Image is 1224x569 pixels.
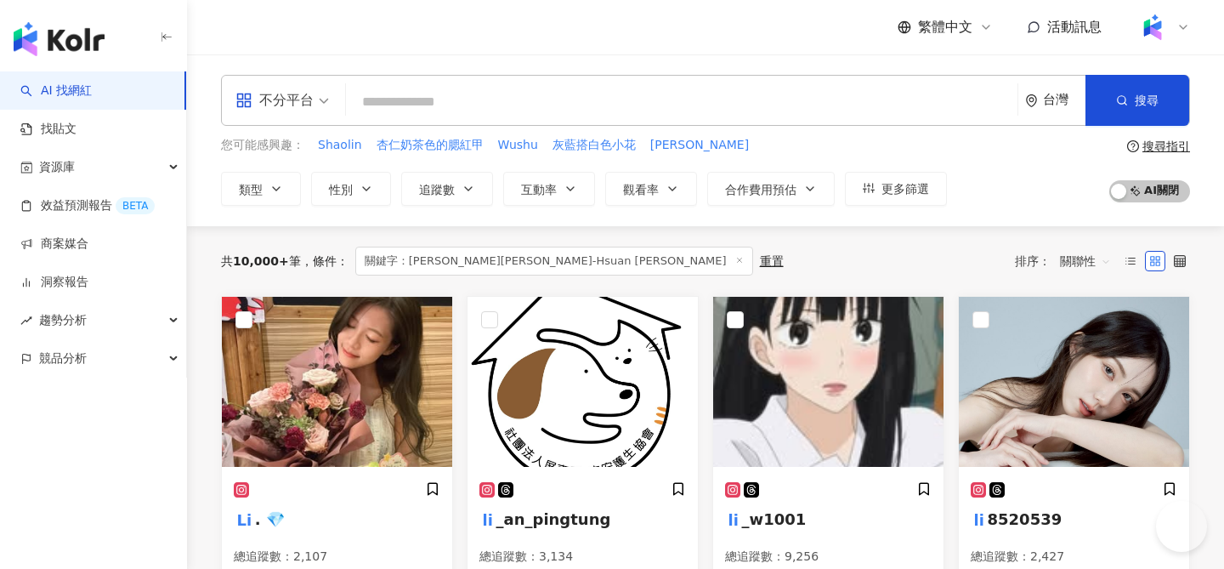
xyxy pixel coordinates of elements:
img: KOL Avatar [959,297,1189,467]
button: [PERSON_NAME] [649,136,750,155]
span: appstore [235,92,252,109]
a: 效益預測報告BETA [20,197,155,214]
mark: li [479,508,496,532]
a: 商案媒合 [20,236,88,253]
img: logo [14,22,105,56]
span: 您可能感興趣： [221,137,304,154]
div: 排序： [1015,248,1120,275]
span: 性別 [329,183,353,196]
button: 觀看率 [605,172,697,206]
span: 繁體中文 [918,18,972,37]
button: Wushu [497,136,539,155]
button: 更多篩選 [845,172,947,206]
img: KOL Avatar [713,297,943,467]
span: 互動率 [521,183,557,196]
span: 8520539 [988,510,1062,528]
p: 總追蹤數 ： 2,427 [971,549,1177,566]
span: 活動訊息 [1047,19,1102,35]
img: Kolr%20app%20icon%20%281%29.png [1136,11,1169,43]
button: 杏仁奶茶色的腮紅甲 [376,136,484,155]
span: 資源庫 [39,148,75,186]
span: [PERSON_NAME] [650,137,749,154]
button: 追蹤數 [401,172,493,206]
span: 合作費用預估 [725,183,796,196]
span: environment [1025,94,1038,107]
img: KOL Avatar [222,297,452,467]
p: 總追蹤數 ： 9,256 [725,549,932,566]
p: 總追蹤數 ： 2,107 [234,549,440,566]
span: question-circle [1127,140,1139,152]
div: 不分平台 [235,87,314,114]
button: 合作費用預估 [707,172,835,206]
span: . 💎 [255,510,285,528]
mark: li [971,508,988,532]
span: 灰藍搭白色小花 [552,137,636,154]
mark: Li [234,508,255,532]
span: 搜尋 [1135,94,1159,107]
button: 性別 [311,172,391,206]
div: 搜尋指引 [1142,139,1190,153]
button: 互動率 [503,172,595,206]
span: 趨勢分析 [39,301,87,339]
span: rise [20,315,32,327]
a: 找貼文 [20,121,76,138]
div: 重置 [760,254,784,268]
iframe: Help Scout Beacon - Open [1156,501,1207,552]
button: 類型 [221,172,301,206]
button: 灰藍搭白色小花 [552,136,637,155]
span: 追蹤數 [419,183,455,196]
span: 類型 [239,183,263,196]
button: Shaolin [317,136,363,155]
span: 觀看率 [623,183,659,196]
span: Wushu [498,137,538,154]
span: 杏仁奶茶色的腮紅甲 [377,137,484,154]
span: 條件 ： [301,254,348,268]
button: 搜尋 [1085,75,1189,126]
div: 共 筆 [221,254,301,268]
span: _an_pingtung [496,510,611,528]
span: _w1001 [742,510,807,528]
mark: li [725,508,742,532]
span: 關鍵字：[PERSON_NAME][PERSON_NAME]-Hsuan [PERSON_NAME] [355,247,753,276]
p: 總追蹤數 ： 3,134 [479,549,686,566]
img: KOL Avatar [467,297,698,467]
a: searchAI 找網紅 [20,83,92,100]
a: 洞察報告 [20,274,88,291]
span: 關聯性 [1060,248,1111,275]
span: 競品分析 [39,339,87,378]
span: Shaolin [318,137,362,154]
span: 10,000+ [233,254,289,268]
div: 台灣 [1043,93,1085,107]
span: 更多篩選 [881,182,929,196]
